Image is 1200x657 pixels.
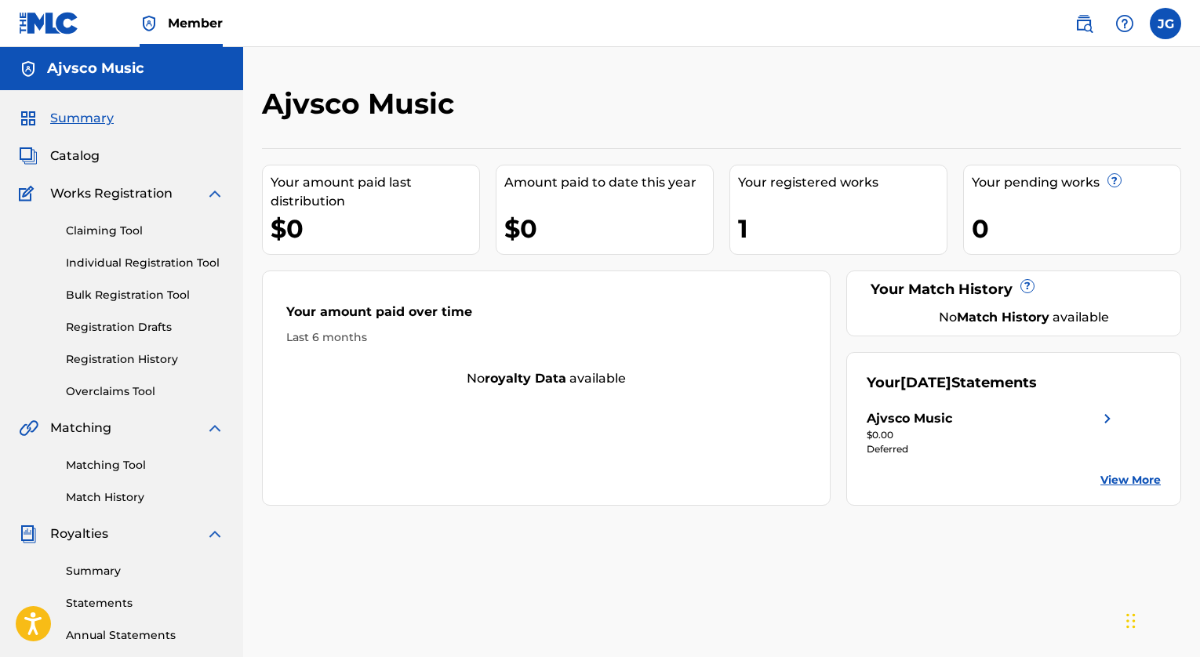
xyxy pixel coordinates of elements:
[66,457,224,474] a: Matching Tool
[50,525,108,543] span: Royalties
[66,223,224,239] a: Claiming Tool
[957,310,1049,325] strong: Match History
[886,308,1161,327] div: No available
[19,419,38,437] img: Matching
[286,329,806,346] div: Last 6 months
[47,60,144,78] h5: Ajvsco Music
[66,627,224,644] a: Annual Statements
[271,211,479,246] div: $0
[1075,14,1093,33] img: search
[1098,409,1117,428] img: right chevron icon
[1126,597,1136,644] div: Arrastrar
[50,184,173,203] span: Works Registration
[19,109,38,128] img: Summary
[66,489,224,506] a: Match History
[286,303,806,329] div: Your amount paid over time
[66,287,224,303] a: Bulk Registration Tool
[50,109,114,128] span: Summary
[50,147,100,165] span: Catalog
[66,563,224,579] a: Summary
[19,184,39,203] img: Works Registration
[1021,280,1034,292] span: ?
[271,173,479,211] div: Your amount paid last distribution
[972,173,1180,192] div: Your pending works
[19,12,79,34] img: MLC Logo
[1100,472,1161,488] a: View More
[738,211,947,246] div: 1
[1109,8,1140,39] div: Help
[867,372,1037,394] div: Your Statements
[19,109,114,128] a: SummarySummary
[66,255,224,271] a: Individual Registration Tool
[867,428,1117,442] div: $0.00
[66,351,224,368] a: Registration History
[262,86,462,122] h2: Ajvsco Music
[1108,174,1121,187] span: ?
[263,369,830,388] div: No available
[1115,14,1134,33] img: help
[485,371,566,386] strong: royalty data
[900,374,951,391] span: [DATE]
[50,419,111,437] span: Matching
[168,14,223,32] span: Member
[1122,582,1200,657] div: Widget de chat
[738,173,947,192] div: Your registered works
[867,279,1161,300] div: Your Match History
[867,409,952,428] div: Ajvsco Music
[867,409,1117,456] a: Ajvsco Musicright chevron icon$0.00Deferred
[504,211,713,246] div: $0
[66,383,224,400] a: Overclaims Tool
[19,525,38,543] img: Royalties
[19,147,38,165] img: Catalog
[504,173,713,192] div: Amount paid to date this year
[1122,582,1200,657] iframe: Chat Widget
[972,211,1180,246] div: 0
[205,419,224,437] img: expand
[19,147,100,165] a: CatalogCatalog
[1068,8,1100,39] a: Public Search
[205,525,224,543] img: expand
[66,595,224,612] a: Statements
[205,184,224,203] img: expand
[1150,8,1181,39] div: User Menu
[66,319,224,336] a: Registration Drafts
[140,14,158,33] img: Top Rightsholder
[867,442,1117,456] div: Deferred
[19,60,38,78] img: Accounts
